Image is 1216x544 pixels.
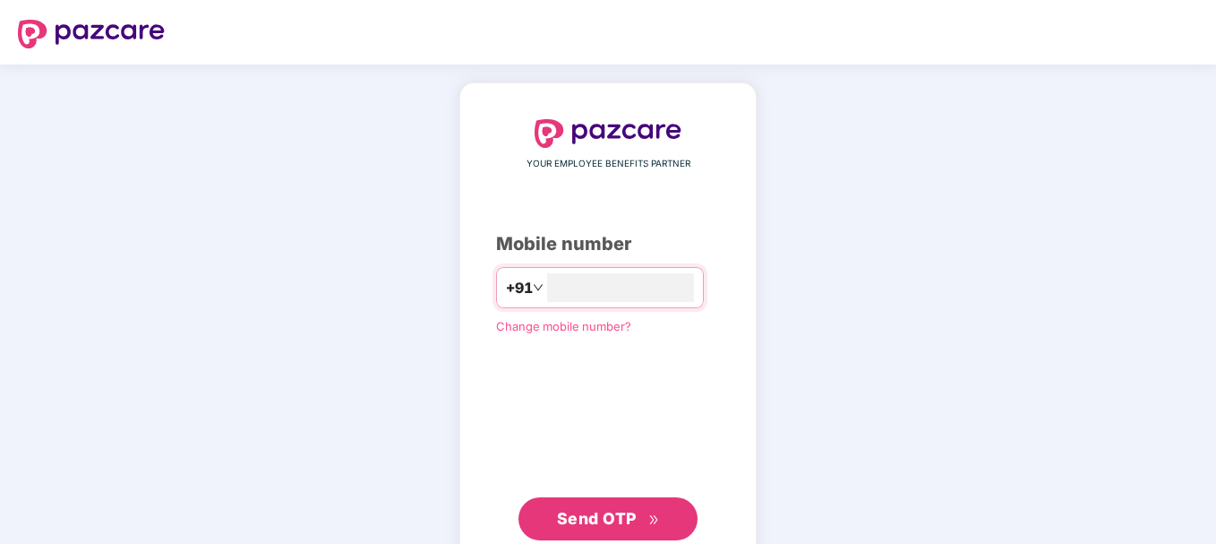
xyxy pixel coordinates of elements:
img: logo [18,20,165,48]
div: Mobile number [496,230,720,258]
span: +91 [506,277,533,299]
span: Send OTP [557,509,637,528]
span: YOUR EMPLOYEE BENEFITS PARTNER [527,157,690,171]
span: double-right [648,514,660,526]
span: down [533,282,544,293]
a: Change mobile number? [496,319,631,333]
img: logo [535,119,681,148]
button: Send OTPdouble-right [518,497,698,540]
